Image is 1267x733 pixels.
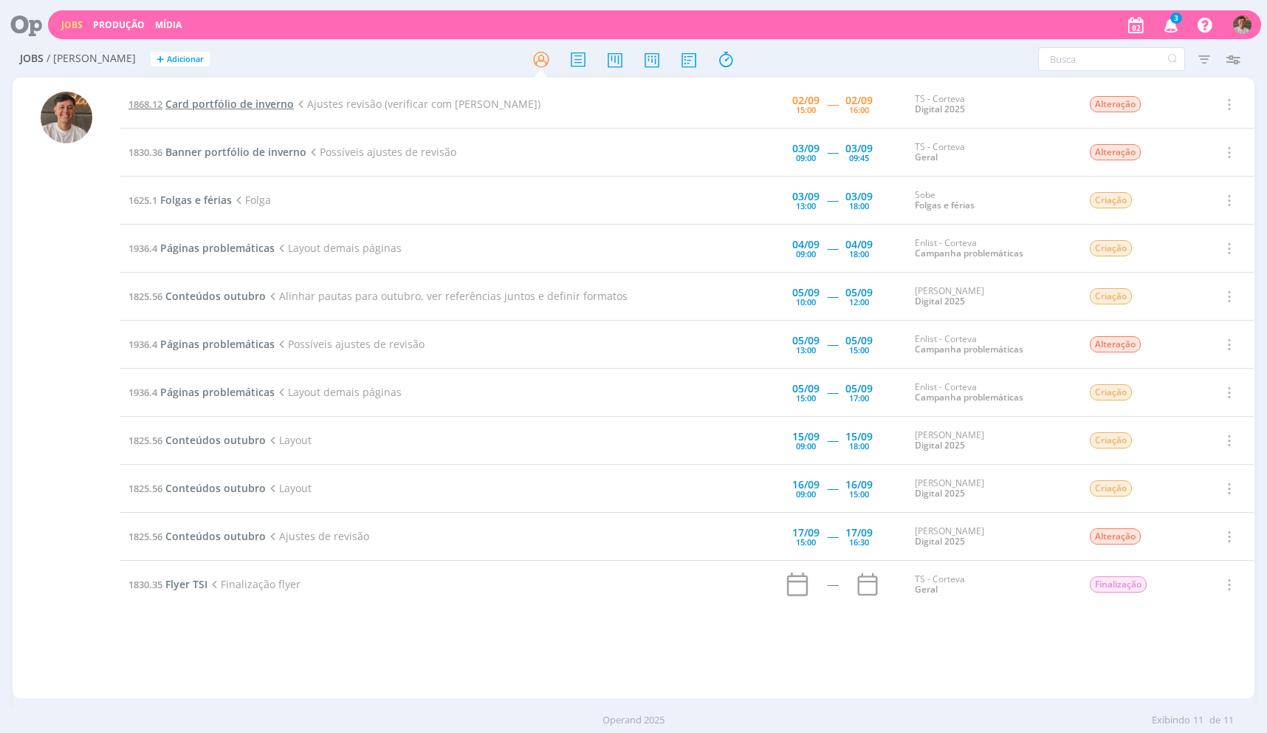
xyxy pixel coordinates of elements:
div: 15:00 [796,106,816,114]
a: Digital 2025 [915,439,965,451]
div: 16:30 [849,538,869,546]
span: ----- [827,145,838,159]
input: Busca [1038,47,1185,71]
div: 10:00 [796,298,816,306]
span: 1625.1 [128,194,157,207]
span: Layout [266,481,312,495]
button: 3 [1155,12,1185,38]
div: 09:00 [796,154,816,162]
span: + [157,52,164,67]
div: 05/09 [845,335,873,346]
span: Ajustes revisão (verificar com [PERSON_NAME]) [294,97,540,111]
span: 11 [1193,713,1204,728]
div: 15/09 [845,432,873,442]
div: 04/09 [792,239,820,250]
div: 15:00 [849,346,869,354]
a: 1936.4Páginas problemáticas [128,385,275,399]
span: ----- [827,481,838,495]
div: 18:00 [849,202,869,210]
a: 1936.4Páginas problemáticas [128,241,275,255]
span: Flyer TSI [165,577,207,591]
a: Digital 2025 [915,295,965,307]
div: 18:00 [849,442,869,450]
img: T [1233,16,1251,34]
a: Campanha problemáticas [915,343,1023,355]
span: Conteúdos outubro [165,289,266,303]
div: 16/09 [845,480,873,490]
a: Geral [915,151,938,163]
a: Mídia [155,18,182,31]
div: TS - Corteva [915,142,1067,163]
div: 09:00 [796,442,816,450]
a: 1625.1Folgas e férias [128,193,232,207]
div: 03/09 [792,143,820,154]
div: 17/09 [792,528,820,538]
div: ----- [827,579,838,590]
div: Enlist - Corteva [915,238,1067,259]
span: 1936.4 [128,386,157,399]
a: Digital 2025 [915,487,965,500]
span: Alteração [1090,144,1141,160]
div: 02/09 [845,95,873,106]
span: Páginas problemáticas [160,385,275,399]
span: Criação [1090,192,1132,208]
a: 1868.12Card portfólio de inverno [128,97,294,111]
button: +Adicionar [151,52,210,67]
span: Criação [1090,480,1132,497]
span: ----- [827,97,838,111]
span: Criação [1090,240,1132,256]
div: Enlist - Corteva [915,334,1067,355]
div: 16:00 [849,106,869,114]
span: Criação [1090,432,1132,449]
span: ----- [827,433,838,447]
button: Jobs [57,19,87,31]
a: 1830.36Banner portfólio de inverno [128,145,306,159]
div: 05/09 [845,383,873,394]
span: 1825.56 [128,434,162,447]
div: 09:00 [796,250,816,258]
div: 09:45 [849,154,869,162]
span: Páginas problemáticas [160,337,275,351]
span: Finalização [1090,576,1147,593]
a: 1825.56Conteúdos outubro [128,289,266,303]
a: Produção [93,18,145,31]
button: Produção [89,19,149,31]
span: ----- [827,385,838,399]
img: T [41,92,92,143]
span: Possíveis ajustes de revisão [306,145,456,159]
span: 1936.4 [128,338,157,351]
span: ----- [827,241,838,255]
a: Folgas e férias [915,199,975,211]
div: 05/09 [792,287,820,298]
span: Folgas e férias [160,193,232,207]
a: 1825.56Conteúdos outubro [128,433,266,447]
a: Geral [915,583,938,596]
div: 05/09 [792,335,820,346]
span: Layout [266,433,312,447]
a: 1936.4Páginas problemáticas [128,337,275,351]
button: Mídia [151,19,186,31]
div: 04/09 [845,239,873,250]
span: Alteração [1090,528,1141,545]
span: ----- [827,289,838,303]
a: Campanha problemáticas [915,391,1023,403]
span: Conteúdos outubro [165,529,266,543]
a: 1830.35Flyer TSI [128,577,207,591]
span: Card portfólio de inverno [165,97,294,111]
span: ----- [827,337,838,351]
span: Alteração [1090,96,1141,112]
span: Exibindo [1152,713,1190,728]
div: 03/09 [792,191,820,202]
div: Enlist - Corteva [915,382,1067,403]
span: 1936.4 [128,242,157,255]
span: 1830.36 [128,146,162,159]
div: 15:00 [796,538,816,546]
div: 02/09 [792,95,820,106]
a: Digital 2025 [915,535,965,548]
div: 05/09 [792,383,820,394]
span: Criação [1090,384,1132,400]
span: Layout demais páginas [275,385,402,399]
div: 13:00 [796,346,816,354]
a: Jobs [61,18,83,31]
span: Jobs [20,52,44,65]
